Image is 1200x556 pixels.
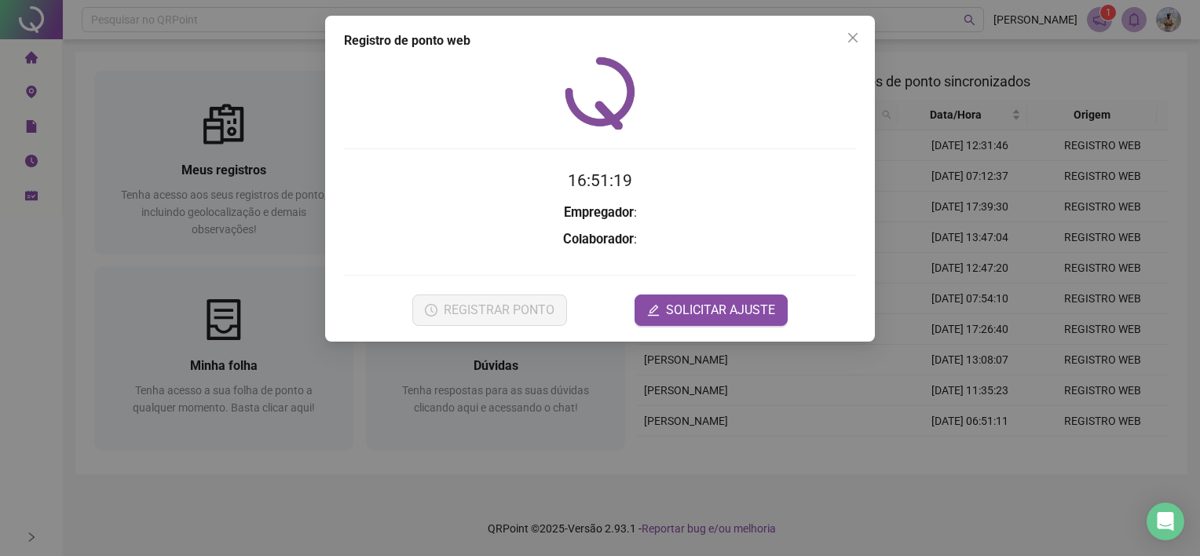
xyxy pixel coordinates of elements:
[563,232,634,247] strong: Colaborador
[647,304,660,316] span: edit
[635,294,788,326] button: editSOLICITAR AJUSTE
[1147,503,1184,540] div: Open Intercom Messenger
[412,294,567,326] button: REGISTRAR PONTO
[840,25,865,50] button: Close
[565,57,635,130] img: QRPoint
[344,31,856,50] div: Registro de ponto web
[344,203,856,223] h3: :
[666,301,775,320] span: SOLICITAR AJUSTE
[564,205,634,220] strong: Empregador
[568,171,632,190] time: 16:51:19
[847,31,859,44] span: close
[344,229,856,250] h3: :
